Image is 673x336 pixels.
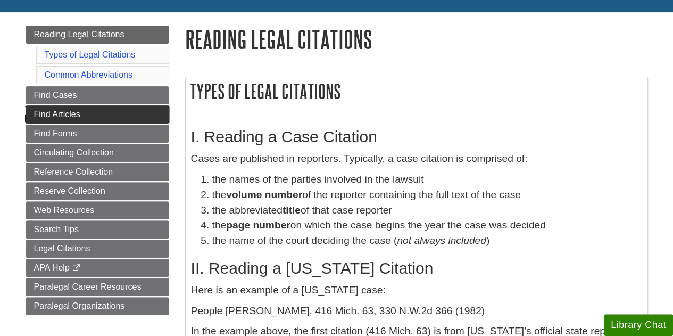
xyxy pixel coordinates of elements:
[26,240,169,258] a: Legal Citations
[191,283,642,298] p: Here is an example of a [US_STATE] case:
[226,219,290,231] strong: page number
[34,263,70,272] span: APA Help
[34,30,124,39] span: Reading Legal Citations
[26,297,169,315] a: Paralegal Organizations
[26,259,169,277] a: APA Help
[26,86,169,104] a: Find Cases
[26,278,169,296] a: Paralegal Career Resources
[26,201,169,219] a: Web Resources
[26,144,169,162] a: Circulating Collection
[191,304,642,319] p: People [PERSON_NAME], 416 Mich. 63, 330 N.W.2d 366 (1982)
[34,129,77,138] span: Find Forms
[34,110,80,119] span: Find Articles
[34,244,90,253] span: Legal Citations
[26,163,169,181] a: Reference Collection
[212,203,642,218] li: the abbreviated of that case reporter
[191,259,642,277] h2: II. Reading a [US_STATE] Citation
[34,282,142,291] span: Paralegal Career Resources
[34,148,114,157] span: Circulating Collection
[212,187,642,203] li: the of the reporter containing the full text of the case
[212,172,642,187] li: the names of the parties involved in the lawsuit
[397,235,486,246] em: not always included
[34,167,113,176] span: Reference Collection
[45,50,136,59] a: Types of Legal Citations
[26,182,169,200] a: Reserve Collection
[283,204,301,216] strong: title
[26,26,169,44] a: Reading Legal Citations
[72,265,81,272] i: This link opens in a new window
[212,218,642,233] li: the on which the case begins the year the case was decided
[26,105,169,124] a: Find Articles
[191,128,642,146] h2: I. Reading a Case Citation
[26,220,169,239] a: Search Tips
[34,91,77,100] span: Find Cases
[226,189,302,200] strong: volume number
[34,206,95,215] span: Web Resources
[212,233,642,249] li: the name of the court deciding the case ( )
[45,70,132,79] a: Common Abbreviations
[34,186,105,195] span: Reserve Collection
[34,301,125,310] span: Paralegal Organizations
[191,151,642,167] p: Cases are published in reporters. Typically, a case citation is comprised of:
[604,314,673,336] button: Library Chat
[185,26,648,53] h1: Reading Legal Citations
[186,77,647,105] h2: Types of Legal Citations
[26,125,169,143] a: Find Forms
[34,225,79,234] span: Search Tips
